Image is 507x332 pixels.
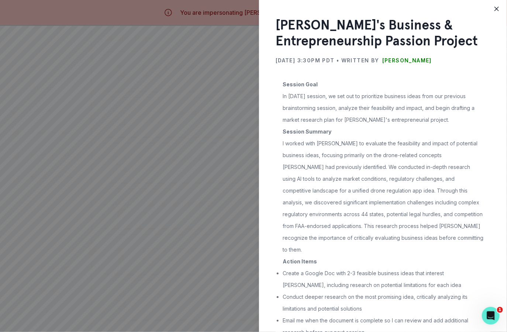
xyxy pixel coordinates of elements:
p: I worked with [PERSON_NAME] to evaluate the feasibility and impact of potential business ideas, f... [283,138,483,256]
button: Close [491,3,503,15]
span: 1 [497,307,503,313]
iframe: Intercom live chat [482,307,500,325]
b: Action Items [283,258,317,264]
p: In [DATE] session, we set out to prioritize business ideas from our previous brainstorming sessio... [283,90,483,126]
p: [DATE] 3:30PM PDT • Written by [276,55,379,66]
p: [PERSON_NAME] [382,55,432,66]
h3: [PERSON_NAME]'s Business & Entrepreneurship Passion Project [276,17,490,49]
li: Create a Google Doc with 2-3 feasible business ideas that interest [PERSON_NAME], including resea... [283,267,483,291]
b: Session Goal [283,81,318,87]
b: Session Summary [283,128,331,135]
li: Conduct deeper research on the most promising idea, critically analyzing its limitations and pote... [283,291,483,315]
